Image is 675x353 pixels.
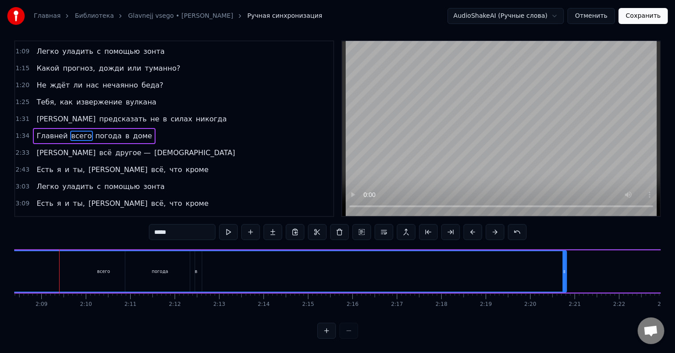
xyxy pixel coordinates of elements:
[36,164,54,175] span: Есть
[34,12,322,20] nav: breadcrumb
[480,301,492,308] div: 2:19
[72,198,86,209] span: ты,
[16,148,29,157] span: 2:33
[195,114,228,124] span: никогда
[36,63,60,73] span: Какой
[248,12,323,20] span: Ручная синхронизация
[72,164,86,175] span: ты,
[638,317,664,344] div: Открытый чат
[36,198,54,209] span: Есть
[16,115,29,124] span: 1:31
[34,12,60,20] a: Главная
[104,46,141,56] span: помощью
[619,8,668,24] button: Сохранить
[72,80,84,90] span: ли
[524,301,536,308] div: 2:20
[169,301,181,308] div: 2:12
[258,301,270,308] div: 2:14
[56,164,62,175] span: я
[16,47,29,56] span: 1:09
[144,63,181,73] span: туманно?
[36,80,47,90] span: Не
[76,97,123,107] span: извержение
[162,114,168,124] span: в
[613,301,625,308] div: 2:22
[150,164,167,175] span: всё,
[141,80,164,90] span: беда?
[567,8,615,24] button: Отменить
[128,12,233,20] a: Glavnejj vsego • [PERSON_NAME]
[36,97,57,107] span: Тебя,
[149,114,160,124] span: не
[36,148,96,158] span: [PERSON_NAME]
[64,198,70,209] span: и
[16,132,29,140] span: 1:34
[64,164,70,175] span: и
[143,46,166,56] span: зонта
[61,46,94,56] span: уладить
[102,80,139,90] span: нечаянно
[62,63,96,73] span: прогноз,
[7,7,25,25] img: youka
[96,215,102,225] span: с
[16,64,29,73] span: 1:15
[36,131,68,141] span: Главней
[569,301,581,308] div: 2:21
[16,199,29,208] span: 3:09
[95,131,123,141] span: погода
[132,131,153,141] span: доме
[88,164,148,175] span: [PERSON_NAME]
[104,181,141,192] span: помощью
[80,301,92,308] div: 2:10
[143,215,166,225] span: зонта
[96,46,102,56] span: с
[36,215,60,225] span: Легко
[36,114,96,124] span: [PERSON_NAME]
[98,63,125,73] span: дожди
[49,80,71,90] span: ждёт
[104,215,141,225] span: помощью
[59,97,74,107] span: как
[88,198,148,209] span: [PERSON_NAME]
[75,12,114,20] a: Библиотека
[61,181,94,192] span: уладить
[185,198,210,209] span: кроме
[391,301,403,308] div: 2:17
[97,268,110,275] div: всего
[143,181,166,192] span: зонта
[36,181,60,192] span: Легко
[168,164,183,175] span: что
[98,114,148,124] span: предсказать
[170,114,193,124] span: силах
[36,46,60,56] span: Легко
[347,301,359,308] div: 2:16
[124,131,130,141] span: в
[96,181,102,192] span: с
[61,215,94,225] span: уладить
[56,198,62,209] span: я
[36,301,48,308] div: 2:09
[16,81,29,90] span: 1:20
[124,301,136,308] div: 2:11
[302,301,314,308] div: 2:15
[168,198,183,209] span: что
[153,148,236,158] span: [DEMOGRAPHIC_DATA]
[125,97,157,107] span: вулкана
[98,148,112,158] span: всё
[213,301,225,308] div: 2:13
[185,164,210,175] span: кроме
[435,301,447,308] div: 2:18
[16,98,29,107] span: 1:25
[127,63,142,73] span: или
[16,165,29,174] span: 2:43
[150,198,167,209] span: всё,
[70,131,92,141] span: всего
[114,148,152,158] span: другое —
[85,80,100,90] span: нас
[658,301,670,308] div: 2:23
[16,182,29,191] span: 3:03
